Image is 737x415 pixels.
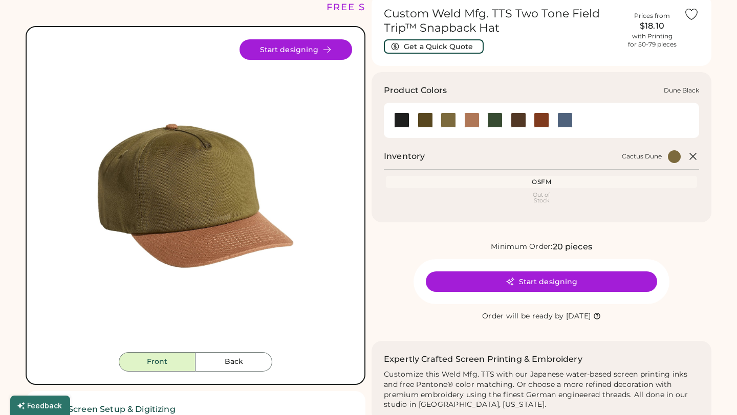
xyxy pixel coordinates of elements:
div: Minimum Order: [491,242,553,252]
div: with Printing for 50-79 pieces [628,32,677,49]
div: Customize this Weld Mfg. TTS with our Japanese water-based screen printing inks and free Pantone®... [384,370,699,410]
div: TTS Style Image [39,39,352,352]
div: Out of Stock [388,192,695,203]
button: Start designing [240,39,352,60]
button: Front [119,352,196,372]
div: 20 pieces [553,241,592,253]
div: $18.10 [626,20,678,32]
div: Dune Black [664,86,699,95]
h1: Custom Weld Mfg. TTS Two Tone Field Trip™ Snapback Hat [384,7,620,35]
div: FREE SHIPPING [327,1,415,14]
div: Cactus Dune [622,152,662,160]
button: Back [196,352,272,372]
div: Order will be ready by [482,311,564,321]
img: TTS - Cactus Dune Front Image [39,39,352,352]
div: OSFM [388,178,695,186]
h2: Inventory [384,150,425,163]
h3: Product Colors [384,84,447,97]
div: Prices from [634,12,670,20]
button: Start designing [426,271,657,292]
button: Get a Quick Quote [384,39,484,54]
h2: Expertly Crafted Screen Printing & Embroidery [384,353,582,365]
div: [DATE] [566,311,591,321]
